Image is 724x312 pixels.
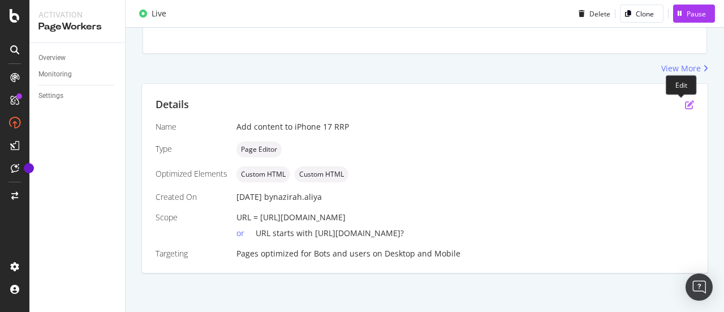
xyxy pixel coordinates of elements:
span: URL = [URL][DOMAIN_NAME] [236,212,346,223]
div: Open Intercom Messenger [686,273,713,301]
a: Settings [38,90,117,102]
div: neutral label [295,166,348,182]
div: Type [156,143,227,155]
div: Add content to iPhone 17 RRP [236,121,694,133]
div: Overview [38,52,66,64]
div: by nazirah.aliya [264,191,322,203]
div: Activation [38,9,116,20]
div: Tooltip anchor [24,163,34,173]
div: Pause [687,8,706,18]
a: Overview [38,52,117,64]
div: Details [156,97,189,112]
div: pen-to-square [685,100,694,109]
div: Scope [156,212,227,223]
div: neutral label [236,142,282,157]
div: Created On [156,191,227,203]
span: Page Editor [241,146,277,153]
div: Live [152,8,166,19]
a: View More [661,63,708,74]
a: Monitoring [38,69,117,80]
div: Bots and users [314,248,370,259]
div: or [236,228,256,239]
button: Delete [574,5,610,23]
div: neutral label [236,166,290,182]
button: Pause [673,5,715,23]
div: Optimized Elements [156,168,227,179]
div: [DATE] [236,191,694,203]
div: PageWorkers [38,20,116,33]
div: Pages optimized for on [236,248,694,259]
div: Delete [589,8,610,18]
div: Settings [38,90,63,102]
span: Custom HTML [299,171,344,178]
div: Desktop and Mobile [385,248,460,259]
div: Name [156,121,227,133]
div: Clone [636,8,654,18]
span: URL starts with [URL][DOMAIN_NAME]? [256,228,404,238]
button: Clone [620,5,663,23]
div: Edit [666,75,697,95]
div: Targeting [156,248,227,259]
span: Custom HTML [241,171,286,178]
div: Monitoring [38,69,72,80]
div: View More [661,63,701,74]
